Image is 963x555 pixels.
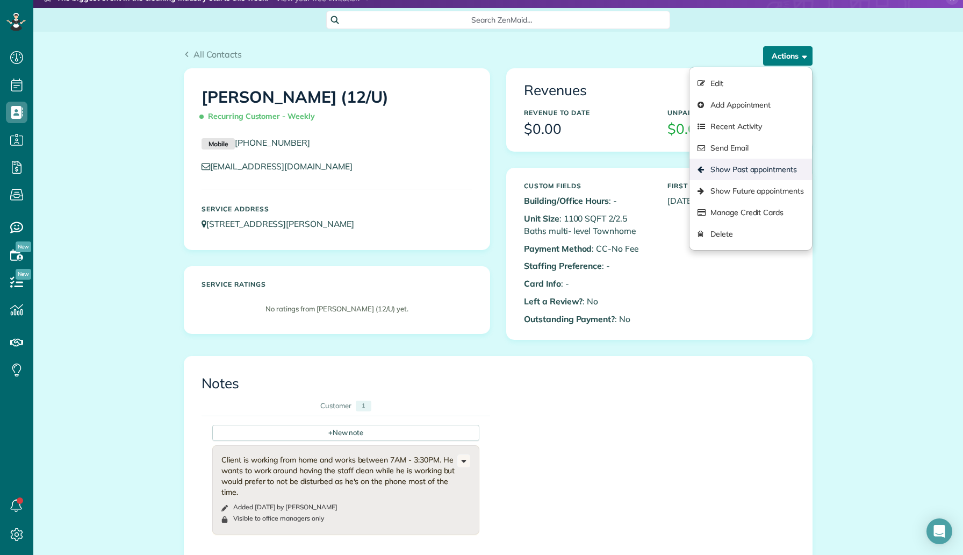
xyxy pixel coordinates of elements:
span: All Contacts [193,49,242,60]
a: Mobile[PHONE_NUMBER] [202,137,310,148]
a: [EMAIL_ADDRESS][DOMAIN_NAME] [202,161,363,172]
p: : CC-No Fee [524,243,651,255]
p: : 1100 SQFT 2/2.5 Baths multi- level Townhome [524,212,651,237]
b: Building/Office Hours [524,195,609,206]
h3: Notes [202,376,795,392]
a: Add Appointment [689,94,812,116]
p: : - [524,195,651,207]
div: Visible to office managers only [233,514,324,523]
a: Manage Credit Cards [689,202,812,223]
span: + [328,428,333,437]
div: Open Intercom Messenger [926,518,952,544]
b: Unit Size [524,213,559,224]
div: New note [212,425,479,441]
a: Show Future appointments [689,180,812,202]
span: New [16,241,31,252]
div: 1 [356,401,371,411]
a: All Contacts [184,48,242,61]
h3: $0.00 [524,122,651,137]
p: [DATE] [667,195,795,207]
h1: [PERSON_NAME] (12/U) [202,88,472,126]
button: Actions [763,46,813,66]
h5: Service Address [202,205,472,212]
h3: Revenues [524,83,795,98]
b: Outstanding Payment? [524,314,615,324]
span: Recurring Customer - Weekly [202,107,319,126]
time: Added [DATE] by [PERSON_NAME] [233,503,337,511]
div: Client is working from home and works between 7AM - 3:30PM. He wants to work around having the st... [221,454,457,497]
a: [STREET_ADDRESS][PERSON_NAME] [202,218,364,229]
a: Delete [689,223,812,245]
a: Recent Activity [689,116,812,137]
b: Left a Review? [524,296,583,307]
h5: Revenue to Date [524,109,651,116]
h5: Custom Fields [524,182,651,189]
a: Edit [689,73,812,94]
p: : No [524,295,651,308]
h5: First Serviced On [667,182,795,189]
b: Staffing Preference [524,260,602,271]
h5: Service ratings [202,281,472,288]
b: Payment Method [524,243,592,254]
p: No ratings from [PERSON_NAME] (12/U) yet. [207,304,467,314]
p: : - [524,260,651,272]
b: Card Info [524,278,561,289]
p: : - [524,277,651,290]
small: Mobile [202,138,235,150]
div: Customer [320,401,351,411]
span: New [16,269,31,280]
h5: Unpaid Balance [667,109,795,116]
a: Show Past appointments [689,159,812,180]
p: : No [524,313,651,325]
h3: $0.00 [667,122,795,137]
a: Send Email [689,137,812,159]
